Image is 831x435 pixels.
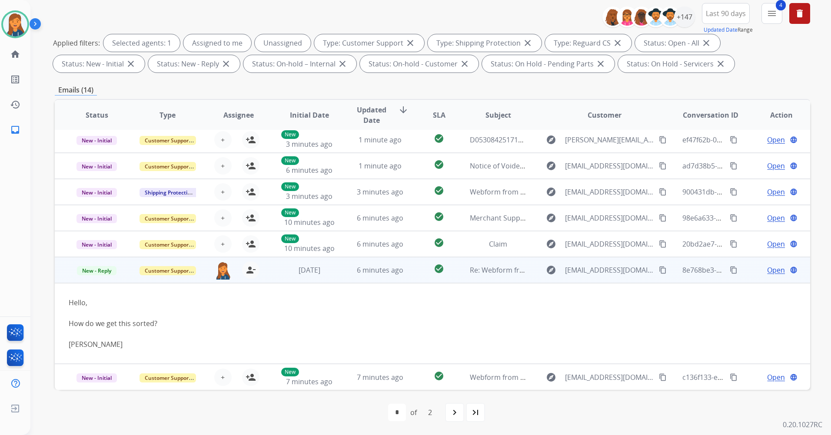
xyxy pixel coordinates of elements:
mat-icon: close [612,38,623,48]
mat-icon: close [715,59,726,69]
mat-icon: explore [546,161,556,171]
span: 98e6a633-21cc-4a0e-89d7-4dbf2f71fb70 [682,213,812,223]
mat-icon: language [790,188,798,196]
span: 3 minutes ago [286,139,332,149]
div: Status: On-hold – Internal [243,55,356,72]
div: [PERSON_NAME] [69,339,655,349]
mat-icon: check_circle [434,237,444,248]
span: Customer Support [140,214,196,223]
p: Applied filters: [53,38,100,48]
span: 1 minute ago [359,135,402,145]
span: 3 minutes ago [357,187,403,197]
mat-icon: content_copy [730,188,738,196]
mat-icon: language [790,162,798,170]
span: Conversation ID [683,110,738,120]
mat-icon: language [790,373,798,381]
span: New - Initial [76,162,117,171]
span: [EMAIL_ADDRESS][DOMAIN_NAME] [565,213,654,223]
span: Customer Support [140,266,196,275]
span: [EMAIL_ADDRESS][DOMAIN_NAME] [565,265,654,275]
span: Open [767,265,785,275]
p: New [281,156,299,165]
th: Action [739,100,810,130]
span: Customer Support [140,136,196,145]
span: + [221,161,225,171]
span: Merchant Support #659358: How would you rate the support you received? [470,213,716,223]
mat-icon: close [459,59,470,69]
span: Last 90 days [706,12,746,15]
span: + [221,372,225,382]
mat-icon: content_copy [730,373,738,381]
span: Shipping Protection [140,188,199,197]
span: New - Initial [76,240,117,249]
mat-icon: content_copy [659,373,667,381]
mat-icon: person_add [246,187,256,197]
button: 4 [761,3,782,24]
span: Updated Date [352,105,391,125]
div: Status: On-hold - Customer [360,55,479,72]
span: + [221,213,225,223]
div: Unassigned [255,34,311,52]
div: Selected agents: 1 [103,34,180,52]
span: + [221,187,225,197]
div: Type: Reguard CS [545,34,632,52]
mat-icon: check_circle [434,185,444,196]
span: 6 minutes ago [357,213,403,223]
span: + [221,135,225,145]
span: Open [767,372,785,382]
div: +147 [674,7,695,27]
mat-icon: explore [546,187,556,197]
span: New - Reply [77,266,116,275]
p: 0.20.1027RC [783,419,822,430]
span: Open [767,213,785,223]
span: 6 minutes ago [286,165,332,175]
div: 2 [421,404,439,421]
mat-icon: list_alt [10,74,20,85]
span: Type [160,110,176,120]
div: Status: New - Reply [148,55,240,72]
mat-icon: content_copy [659,214,667,222]
span: Customer Support [140,162,196,171]
p: New [281,208,299,217]
button: + [214,209,232,227]
span: Re: Webform from [EMAIL_ADDRESS][DOMAIN_NAME] on [DATE] [470,265,678,275]
span: 6 minutes ago [357,265,403,275]
span: Customer [588,110,622,120]
mat-icon: content_copy [659,266,667,274]
span: New - Initial [76,214,117,223]
div: Status: New - Initial [53,55,145,72]
mat-icon: last_page [470,407,481,418]
span: Customer Support [140,373,196,382]
span: 20bd2ae7-bd62-4d1a-99ab-6f04de59f3a8 [682,239,816,249]
span: [EMAIL_ADDRESS][DOMAIN_NAME] [565,239,654,249]
mat-icon: menu [767,8,777,19]
span: 7 minutes ago [286,377,332,386]
p: New [281,234,299,243]
span: SLA [433,110,445,120]
span: Open [767,239,785,249]
span: New - Initial [76,188,117,197]
span: 7 minutes ago [357,372,403,382]
mat-icon: content_copy [659,162,667,170]
span: Webform from [EMAIL_ADDRESS][DOMAIN_NAME] on [DATE] [470,372,667,382]
span: Open [767,187,785,197]
span: Range [704,26,753,33]
mat-icon: content_copy [659,240,667,248]
span: ad7d38b5-4171-45bc-a40e-feeeac4acdb0 [682,161,816,171]
mat-icon: close [337,59,348,69]
span: Open [767,161,785,171]
mat-icon: history [10,99,20,110]
button: + [214,183,232,201]
span: Open [767,135,785,145]
mat-icon: delete [794,8,805,19]
mat-icon: check_circle [434,159,444,170]
mat-icon: inbox [10,125,20,135]
span: D05308425171223452 Firm Care Outlet Mattress Warranty Claim [470,135,681,145]
span: [DATE] [299,265,320,275]
span: Notice of Voided Manufacture’s Warranty [470,161,605,171]
mat-icon: close [405,38,415,48]
button: + [214,157,232,175]
div: Assigned to me [183,34,251,52]
mat-icon: person_add [246,135,256,145]
p: New [281,182,299,191]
